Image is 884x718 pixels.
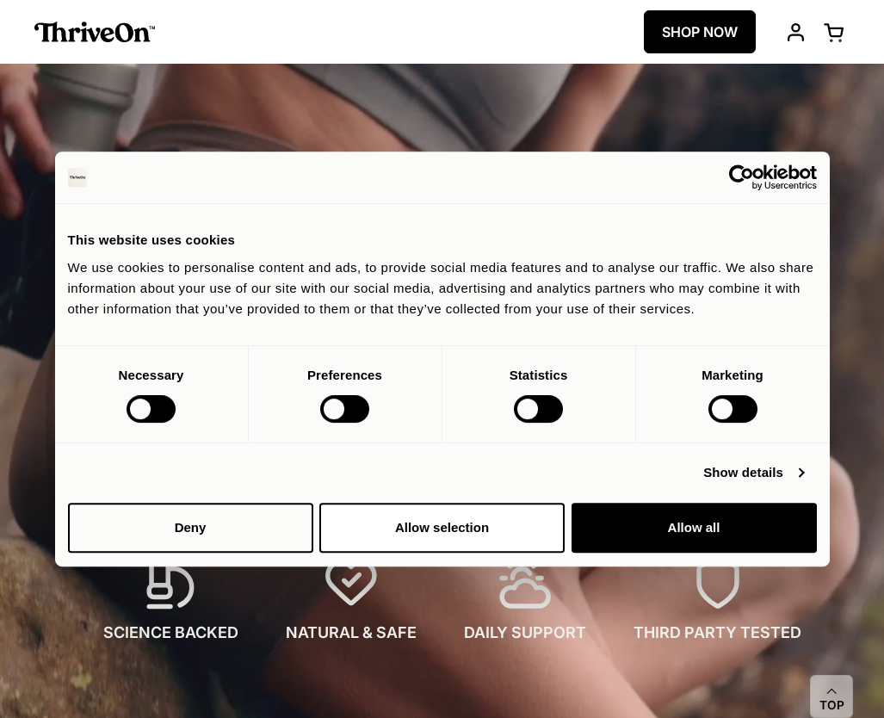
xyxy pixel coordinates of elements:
[819,698,844,714] span: Top
[307,368,382,382] strong: Preferences
[644,10,756,53] a: SHOP NOW
[666,164,817,190] a: Usercentrics Cookiebot - opens in a new window
[286,622,417,644] span: NATURAL & SAFE
[103,622,238,644] span: SCIENCE BACKED
[510,368,568,382] strong: Statistics
[634,622,801,644] span: THIRD PARTY TESTED
[119,368,184,382] strong: Necessary
[68,257,817,319] div: We use cookies to personalise content and ads, to provide social media features and to analyse ou...
[702,368,763,382] strong: Marketing
[572,503,817,553] button: Allow all
[68,230,817,251] div: This website uses cookies
[68,503,313,553] button: Deny
[464,622,586,644] span: DAILY SUPPORT
[703,462,803,483] a: Show details
[68,168,88,188] img: logo
[319,503,565,553] button: Allow selection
